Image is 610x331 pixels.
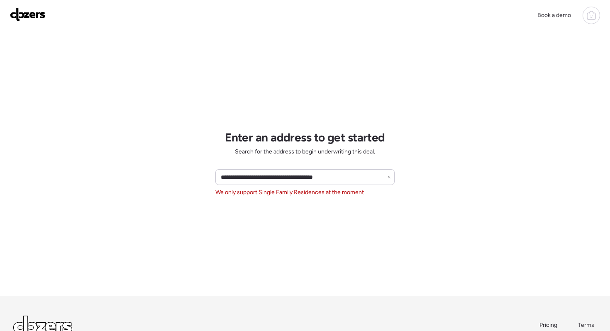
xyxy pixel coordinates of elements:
[225,130,385,144] h1: Enter an address to get started
[539,321,558,329] a: Pricing
[539,321,557,329] span: Pricing
[235,148,375,156] span: Search for the address to begin underwriting this deal.
[215,188,364,197] span: We only support Single Family Residences at the moment
[578,321,594,329] span: Terms
[578,321,597,329] a: Terms
[537,12,571,19] span: Book a demo
[10,8,46,21] img: Logo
